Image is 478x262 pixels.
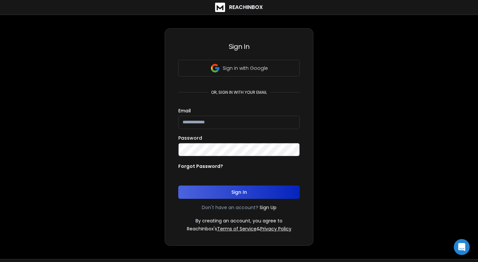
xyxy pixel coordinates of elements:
[229,3,263,11] h1: ReachInbox
[178,136,202,140] label: Password
[178,163,223,170] p: Forgot Password?
[178,186,300,199] button: Sign In
[196,217,282,224] p: By creating an account, you agree to
[202,204,258,211] p: Don't have an account?
[178,42,300,51] h3: Sign In
[178,108,191,113] label: Email
[178,60,300,76] button: Sign in with Google
[260,204,277,211] a: Sign Up
[187,225,291,232] p: ReachInbox's &
[454,239,470,255] div: Open Intercom Messenger
[223,65,268,71] p: Sign in with Google
[208,90,270,95] p: or, sign in with your email
[260,225,291,232] a: Privacy Policy
[215,3,225,12] img: logo
[215,3,263,12] a: ReachInbox
[217,225,257,232] a: Terms of Service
